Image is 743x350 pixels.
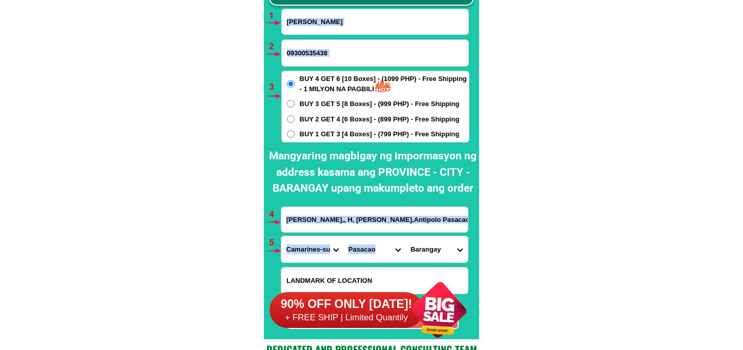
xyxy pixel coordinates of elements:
[269,80,281,94] h6: 3
[281,236,343,262] select: Select province
[266,148,479,197] h2: Mangyaring magbigay ng impormasyon ng address kasama ang PROVINCE - CITY - BARANGAY upang makumpl...
[269,9,281,23] h6: 1
[282,40,468,66] input: Input phone_number
[270,312,423,323] h6: + FREE SHIP | Limited Quantily
[287,115,295,123] input: BUY 2 GET 4 [6 Boxes] - (899 PHP) - Free Shipping
[287,80,295,88] input: BUY 4 GET 6 [10 Boxes] - (1099 PHP) - Free Shipping - 1 MILYON NA PAGBILI
[282,9,468,34] input: Input full_name
[405,236,467,262] select: Select commune
[269,40,281,53] h6: 2
[343,236,405,262] select: Select district
[269,208,281,221] h6: 4
[281,207,468,232] input: Input address
[287,130,295,138] input: BUY 1 GET 3 [4 Boxes] - (799 PHP) - Free Shipping
[287,100,295,108] input: BUY 3 GET 5 [8 Boxes] - (999 PHP) - Free Shipping
[300,99,460,109] span: BUY 3 GET 5 [8 Boxes] - (999 PHP) - Free Shipping
[300,114,460,125] span: BUY 2 GET 4 [6 Boxes] - (899 PHP) - Free Shipping
[300,74,469,94] span: BUY 4 GET 6 [10 Boxes] - (1099 PHP) - Free Shipping - 1 MILYON NA PAGBILI
[281,267,468,294] input: Input LANDMARKOFLOCATION
[270,297,423,312] h6: 90% OFF ONLY [DATE]!
[269,236,281,250] h6: 5
[300,129,460,139] span: BUY 1 GET 3 [4 Boxes] - (799 PHP) - Free Shipping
